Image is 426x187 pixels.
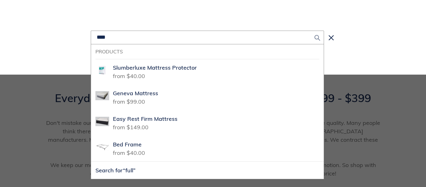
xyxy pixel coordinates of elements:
span: from $40.00 [113,71,145,80]
a: standard-bed-frameBed Framefrom $40.00 [91,136,324,161]
span: Easy Rest Firm Mattress [113,116,177,123]
button: Search for“full” [91,162,324,179]
h3: Products [95,49,319,55]
img: Slumberluxe-Mattress-Protector [95,63,109,77]
input: Search [91,31,324,44]
span: from $40.00 [113,147,145,156]
span: from $149.00 [113,122,148,131]
span: “full” [123,167,136,174]
span: Bed Frame [113,141,142,148]
span: Slumberluxe Mattress Protector [113,64,197,71]
a: Slumberluxe-Mattress-ProtectorSlumberluxe Mattress Protectorfrom $40.00 [91,59,324,85]
a: Easy Rest Firm MattressEasy Rest Firm Mattressfrom $149.00 [91,110,324,136]
img: Geneva-Mattress-and-Foundation [95,89,109,103]
span: Geneva Mattress [113,90,158,97]
a: Geneva-Mattress-and-FoundationGeneva Mattressfrom $99.00 [91,85,324,110]
img: Easy Rest Firm Mattress [95,115,109,128]
span: from $99.00 [113,96,145,105]
img: standard-bed-frame [95,140,109,154]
